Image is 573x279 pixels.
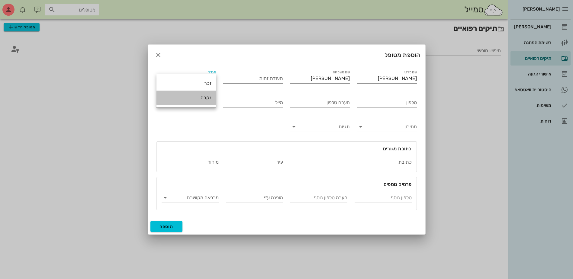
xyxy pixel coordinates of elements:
span: הוספה [159,224,174,229]
div: זכר [161,80,211,86]
div: מחירון [357,122,417,132]
button: הוספה [150,221,183,232]
div: תגיות [290,122,350,132]
div: הוספת מטופל [148,45,425,65]
label: מגדר [208,70,216,75]
div: כתובת מגורים [157,142,417,152]
div: פרטים נוספים [157,177,417,188]
div: מגדר [156,74,216,83]
label: שם משפחה [333,70,350,75]
label: שם פרטי [404,70,417,75]
div: נקבה [161,95,211,101]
